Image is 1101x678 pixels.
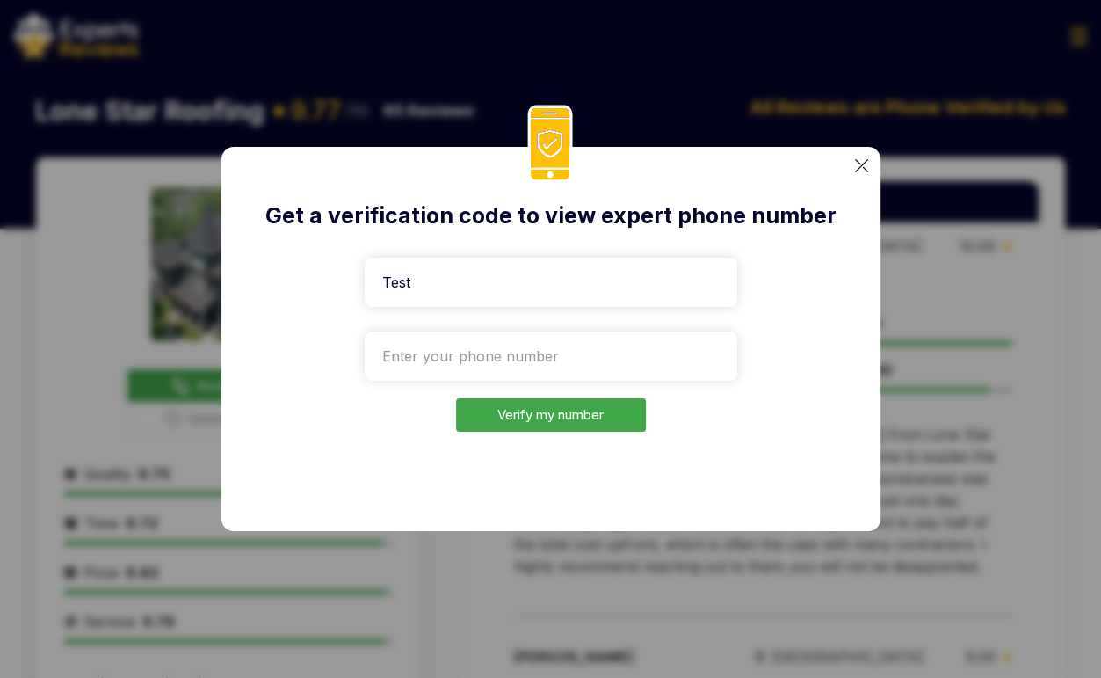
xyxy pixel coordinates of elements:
[456,398,646,433] button: Verify my number
[855,159,868,172] img: categoryImgae
[262,200,840,233] h2: Get a verification code to view expert phone number
[365,258,737,307] input: Enter your name
[527,105,573,183] img: phoneIcon
[365,332,737,381] input: Enter your phone number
